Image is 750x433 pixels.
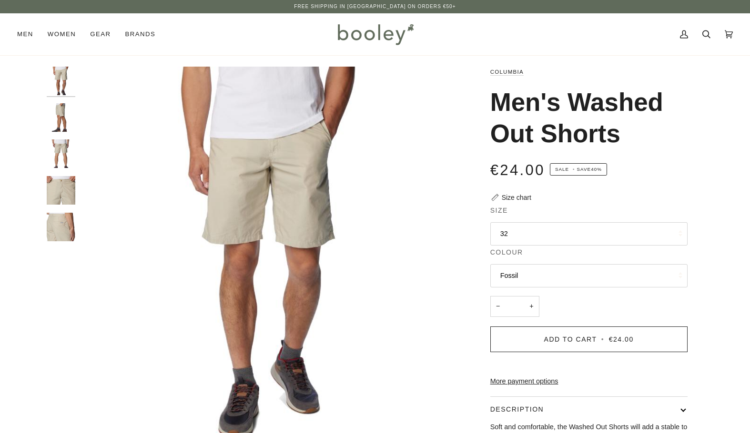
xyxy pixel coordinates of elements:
[83,13,118,55] a: Gear
[599,335,606,343] span: •
[17,30,33,39] span: Men
[490,222,688,246] button: 32
[490,206,508,216] span: Size
[294,3,456,10] p: Free Shipping in [GEOGRAPHIC_DATA] on Orders €50+
[490,69,524,75] a: Columbia
[544,335,597,343] span: Add to Cart
[490,296,506,317] button: −
[41,13,83,55] a: Women
[555,167,569,172] span: Sale
[47,176,75,205] img: Columbia Men's Washed Out Shorts Fossil - Booley Galway
[490,326,688,352] button: Add to Cart • €24.00
[490,162,545,178] span: €24.00
[490,87,680,149] h1: Men's Washed Out Shorts
[609,335,634,343] span: €24.00
[48,30,76,39] span: Women
[490,376,688,387] a: More payment options
[47,103,75,132] img: Columbia Men's Washed Out Shorts Fossil - Booley Galway
[125,30,155,39] span: Brands
[47,67,75,95] img: Columbia Men's Washed Out Shorts Fossil - Booley Galway
[17,13,41,55] a: Men
[490,264,688,287] button: Fossil
[571,167,577,172] em: •
[490,397,688,422] button: Description
[334,20,417,48] img: Booley
[490,247,523,257] span: Colour
[591,167,602,172] span: 40%
[550,163,607,176] span: Save
[502,193,531,203] div: Size chart
[490,296,539,317] input: Quantity
[47,213,75,241] img: Columbia Men's Washed Out Shorts Fossil - Booley Galway
[118,13,162,55] a: Brands
[47,139,75,168] img: Columbia Men's Washed Out Shorts Fossil - Booley Galway
[524,296,539,317] button: +
[90,30,111,39] span: Gear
